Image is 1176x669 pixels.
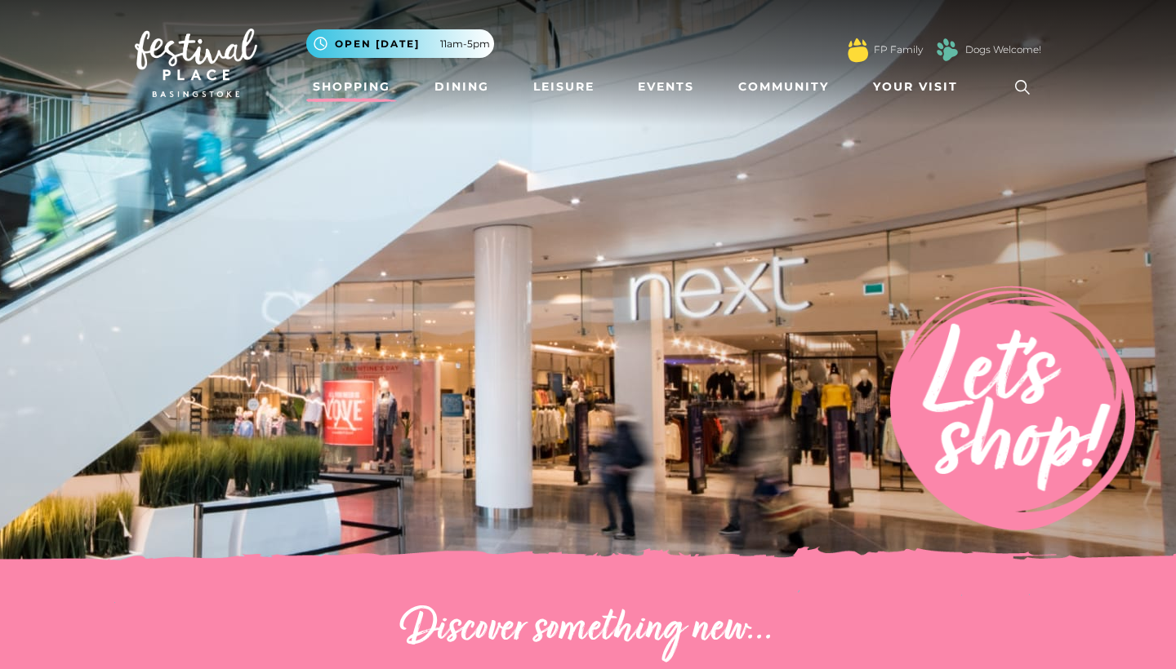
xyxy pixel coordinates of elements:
[965,42,1041,57] a: Dogs Welcome!
[732,72,835,102] a: Community
[135,604,1041,656] h2: Discover something new...
[631,72,701,102] a: Events
[135,29,257,97] img: Festival Place Logo
[428,72,496,102] a: Dining
[527,72,601,102] a: Leisure
[335,37,420,51] span: Open [DATE]
[866,72,973,102] a: Your Visit
[306,72,397,102] a: Shopping
[306,29,494,58] button: Open [DATE] 11am-5pm
[440,37,490,51] span: 11am-5pm
[873,78,958,95] span: Your Visit
[874,42,923,57] a: FP Family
